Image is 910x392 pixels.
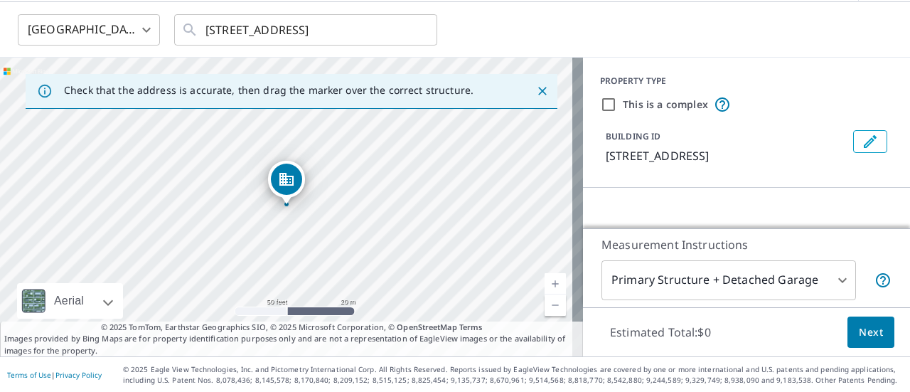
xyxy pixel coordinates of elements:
div: Primary Structure + Detached Garage [601,260,856,300]
a: Privacy Policy [55,370,102,380]
div: Dropped pin, building 1, Commercial property, 1718 Clinton Ave Minneapolis, MN 55404 [268,161,305,205]
button: Close [533,82,552,100]
p: | [7,371,102,379]
span: Your report will include the primary structure and a detached garage if one exists. [874,272,892,289]
p: Measurement Instructions [601,236,892,253]
p: © 2025 Eagle View Technologies, Inc. and Pictometry International Corp. All Rights Reserved. Repo... [123,364,903,386]
a: Terms of Use [7,370,51,380]
div: PROPERTY TYPE [600,75,893,88]
div: Aerial [17,283,123,319]
p: Estimated Total: $0 [599,317,722,348]
span: © 2025 TomTom, Earthstar Geographics SIO, © 2025 Microsoft Corporation, © [101,322,483,334]
a: Current Level 19, Zoom In [545,273,566,295]
a: Terms [459,322,483,332]
a: OpenStreetMap [397,322,456,332]
p: BUILDING ID [606,130,660,142]
label: This is a complex [623,97,708,112]
span: Next [859,324,883,341]
button: Edit building 1 [853,130,887,153]
p: Check that the address is accurate, then drag the marker over the correct structure. [64,84,473,97]
p: [STREET_ADDRESS] [606,147,847,164]
a: Current Level 19, Zoom Out [545,295,566,316]
div: [GEOGRAPHIC_DATA] [18,10,160,50]
div: Aerial [50,283,88,319]
button: Next [847,317,894,349]
input: Search by address or latitude-longitude [205,10,408,50]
